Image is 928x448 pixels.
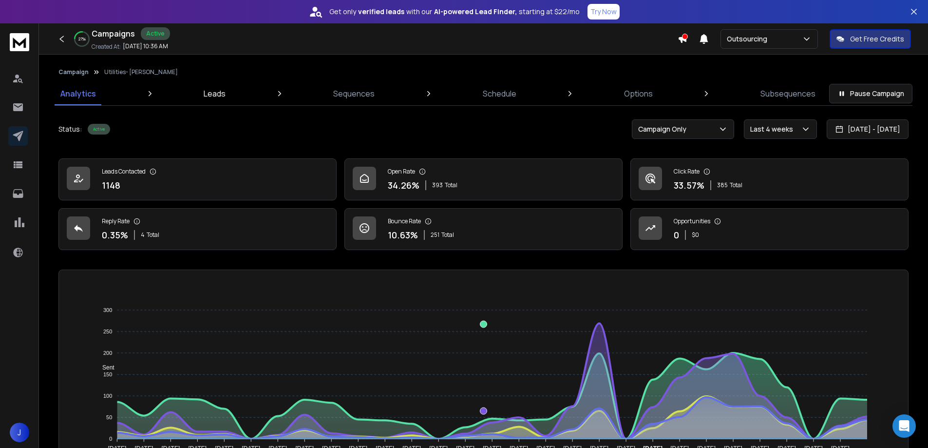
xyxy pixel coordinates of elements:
[109,436,112,442] tspan: 0
[445,181,457,189] span: Total
[141,231,145,239] span: 4
[388,178,419,192] p: 34.26 %
[92,43,121,51] p: Created At:
[60,88,96,99] p: Analytics
[674,168,700,175] p: Click Rate
[10,423,29,442] button: J
[590,7,617,17] p: Try Now
[483,88,516,99] p: Schedule
[147,231,159,239] span: Total
[432,181,443,189] span: 393
[434,7,517,17] strong: AI-powered Lead Finder,
[58,208,337,250] a: Reply Rate0.35%4Total
[106,414,112,420] tspan: 50
[717,181,728,189] span: 385
[750,124,797,134] p: Last 4 weeks
[358,7,404,17] strong: verified leads
[141,27,170,40] div: Active
[674,217,710,225] p: Opportunities
[333,88,375,99] p: Sequences
[477,82,522,105] a: Schedule
[55,82,102,105] a: Analytics
[102,217,130,225] p: Reply Rate
[587,4,620,19] button: Try Now
[388,217,421,225] p: Bounce Rate
[78,36,86,42] p: 27 %
[344,208,623,250] a: Bounce Rate10.63%251Total
[104,68,178,76] p: Utilities- [PERSON_NAME]
[638,124,690,134] p: Campaign Only
[198,82,231,105] a: Leads
[58,68,89,76] button: Campaign
[730,181,742,189] span: Total
[58,158,337,200] a: Leads Contacted1148
[103,350,112,356] tspan: 200
[850,34,904,44] p: Get Free Credits
[892,414,916,438] div: Open Intercom Messenger
[344,158,623,200] a: Open Rate34.26%393Total
[103,307,112,313] tspan: 300
[830,29,911,49] button: Get Free Credits
[103,329,112,334] tspan: 250
[88,124,110,135] div: Active
[829,84,912,103] button: Pause Campaign
[58,124,82,134] p: Status:
[388,168,415,175] p: Open Rate
[123,42,168,50] p: [DATE] 10:36 AM
[103,371,112,377] tspan: 150
[327,82,380,105] a: Sequences
[441,231,454,239] span: Total
[204,88,226,99] p: Leads
[624,88,653,99] p: Options
[92,28,135,39] h1: Campaigns
[388,228,418,242] p: 10.63 %
[630,158,909,200] a: Click Rate33.57%385Total
[431,231,439,239] span: 251
[755,82,821,105] a: Subsequences
[103,393,112,399] tspan: 100
[760,88,815,99] p: Subsequences
[692,231,699,239] p: $ 0
[727,34,771,44] p: Outsourcing
[102,168,146,175] p: Leads Contacted
[618,82,659,105] a: Options
[102,228,128,242] p: 0.35 %
[102,178,120,192] p: 1148
[10,33,29,51] img: logo
[95,364,114,371] span: Sent
[329,7,580,17] p: Get only with our starting at $22/mo
[827,119,909,139] button: [DATE] - [DATE]
[674,178,704,192] p: 33.57 %
[674,228,679,242] p: 0
[630,208,909,250] a: Opportunities0$0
